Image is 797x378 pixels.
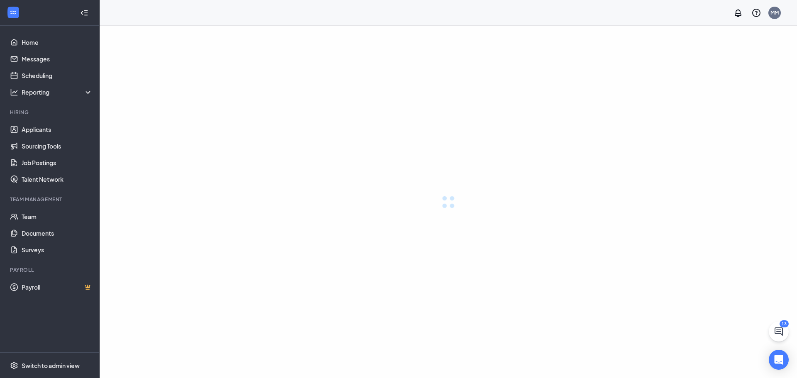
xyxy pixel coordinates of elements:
[10,109,91,116] div: Hiring
[10,266,91,273] div: Payroll
[80,9,88,17] svg: Collapse
[10,196,91,203] div: Team Management
[769,322,789,341] button: ChatActive
[22,279,93,295] a: PayrollCrown
[733,8,743,18] svg: Notifications
[22,361,80,370] div: Switch to admin view
[22,51,93,67] a: Messages
[22,171,93,188] a: Talent Network
[22,225,93,241] a: Documents
[22,154,93,171] a: Job Postings
[751,8,761,18] svg: QuestionInfo
[769,350,789,370] div: Open Intercom Messenger
[10,361,18,370] svg: Settings
[22,88,93,96] div: Reporting
[22,121,93,138] a: Applicants
[22,208,93,225] a: Team
[774,327,784,337] svg: ChatActive
[22,241,93,258] a: Surveys
[22,138,93,154] a: Sourcing Tools
[10,88,18,96] svg: Analysis
[770,9,779,16] div: MM
[9,8,17,17] svg: WorkstreamLogo
[22,67,93,84] a: Scheduling
[780,320,789,327] div: 13
[22,34,93,51] a: Home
